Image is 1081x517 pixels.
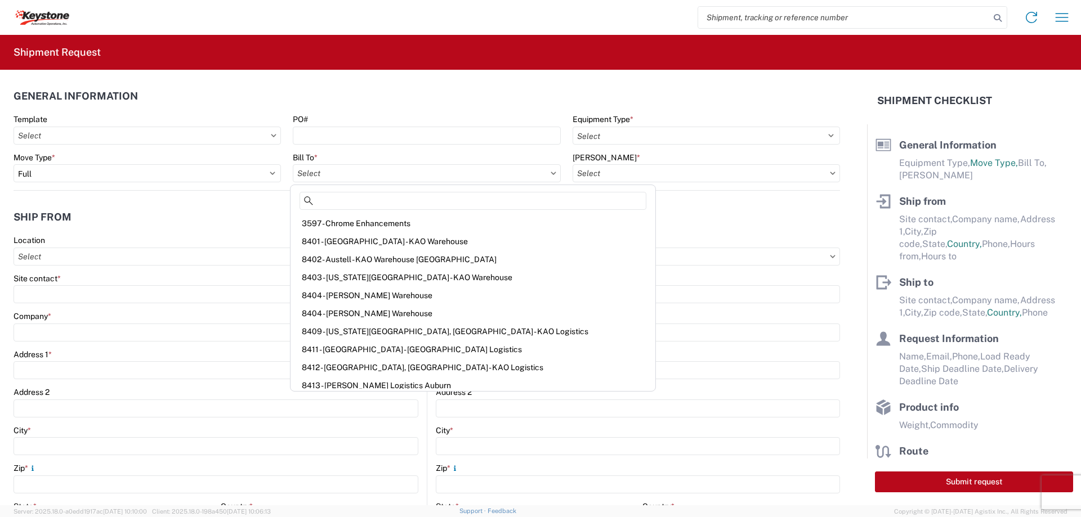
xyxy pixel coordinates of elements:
span: Ship to [899,276,933,288]
span: Move Type, [970,158,1018,168]
label: Move Type [14,152,55,163]
div: 8412 - [GEOGRAPHIC_DATA], [GEOGRAPHIC_DATA] - KAO Logistics [293,358,653,376]
div: 8404 - [PERSON_NAME] Warehouse [293,304,653,322]
label: State [14,501,37,511]
label: Address 1 [14,349,52,359]
span: Copyright © [DATE]-[DATE] Agistix Inc., All Rights Reserved [894,506,1067,516]
label: Address 2 [14,387,50,397]
span: Ship Deadline Date, [921,363,1004,374]
span: Email, [926,351,952,362]
label: Country [642,501,674,511]
label: Zip [436,463,459,473]
span: Phone, [982,239,1010,249]
label: Site contact [14,273,61,284]
h2: Ship from [14,212,72,223]
a: Feedback [488,507,516,514]
span: Ship from [899,195,946,207]
span: Site contact, [899,295,952,305]
div: 8403 - [US_STATE][GEOGRAPHIC_DATA] - KAO Warehouse [293,268,653,286]
span: City, [905,307,923,318]
span: City, [905,226,923,237]
span: Bill To, [1018,158,1047,168]
input: Select [573,164,840,182]
span: Server: 2025.18.0-a0edd1917ac [14,508,147,515]
div: 8413 - [PERSON_NAME] Logistics Auburn [293,376,653,394]
label: Address 2 [436,387,472,397]
h2: Shipment Request [14,46,101,59]
input: Select [14,127,281,145]
div: 8404 - [PERSON_NAME] Warehouse [293,286,653,304]
label: [PERSON_NAME] [573,152,640,163]
span: Equipment Type, [899,158,970,168]
div: 8401 - [GEOGRAPHIC_DATA] - KAO Warehouse [293,232,653,250]
span: State, [962,307,987,318]
a: Support [459,507,488,514]
input: Select [293,164,560,182]
span: Country, [947,239,982,249]
span: Phone, [952,351,980,362]
span: Phone [1022,307,1048,318]
label: Location [14,235,45,245]
label: State [436,501,459,511]
button: Submit request [875,471,1073,492]
div: 8402 - Austell - KAO Warehouse [GEOGRAPHIC_DATA] [293,250,653,268]
label: Zip [14,463,37,473]
span: General Information [899,139,997,151]
span: State, [922,239,947,249]
span: Client: 2025.18.0-198a450 [152,508,271,515]
label: Company [14,311,51,321]
span: Country, [987,307,1022,318]
span: Name, [899,351,926,362]
input: Shipment, tracking or reference number [698,7,990,28]
label: City [14,425,31,435]
span: Company name, [952,295,1020,305]
span: Company name, [952,214,1020,224]
div: 8409 - [US_STATE][GEOGRAPHIC_DATA], [GEOGRAPHIC_DATA] - KAO Logistics [293,322,653,340]
span: Route [899,445,928,457]
span: Zip code, [923,307,962,318]
label: Bill To [293,152,318,163]
span: Request Information [899,332,999,344]
span: Hours to [921,251,957,262]
span: [DATE] 10:10:00 [103,508,147,515]
span: Product info [899,401,959,413]
span: Commodity [930,420,979,430]
div: 3597 - Chrome Enhancements [293,214,653,232]
h2: Shipment Checklist [877,94,992,107]
h2: General Information [14,91,138,102]
div: 8411 - [GEOGRAPHIC_DATA] - [GEOGRAPHIC_DATA] Logistics [293,340,653,358]
label: City [436,425,453,435]
input: Select [14,248,418,266]
span: [PERSON_NAME] [899,170,973,181]
span: Site contact, [899,214,952,224]
label: PO# [293,114,308,124]
label: Equipment Type [573,114,633,124]
label: Country [221,501,253,511]
label: Template [14,114,47,124]
span: [DATE] 10:06:13 [227,508,271,515]
span: Weight, [899,420,930,430]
